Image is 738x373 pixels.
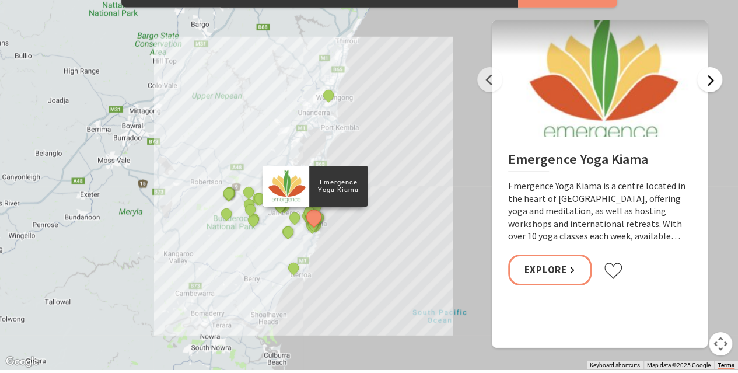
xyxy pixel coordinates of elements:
[306,217,321,232] button: See detail about Bonaira Native Gardens, Kiama
[477,67,502,92] button: Previous
[3,354,41,369] a: Open this area in Google Maps (opens a new window)
[508,151,691,172] h2: Emergence Yoga Kiama
[252,191,267,207] button: See detail about Rainforest Loop Walk, Budderoo National Park
[647,362,711,368] span: Map data ©2025 Google
[241,184,256,200] button: See detail about Illawarra Fly Treetop Adventures
[242,203,257,218] button: See detail about Jamberoo lookout
[508,255,592,285] a: Explore
[221,186,236,201] button: See detail about Carrington Falls, Budderoo National Park
[219,206,234,221] button: See detail about Budderoo National Park
[309,177,368,196] p: Emergence Yoga Kiama
[303,207,324,228] button: See detail about Emergence Yoga Kiama
[508,180,691,243] p: Emergence Yoga Kiama is a centre located in the heart of [GEOGRAPHIC_DATA], offering yoga and med...
[590,361,640,369] button: Keyboard shortcuts
[3,354,41,369] img: Google
[718,362,734,369] a: Terms (opens in new tab)
[286,261,301,276] button: See detail about Surf Camp Australia
[286,210,302,225] button: See detail about Jerrara Wetlands
[697,67,722,92] button: Next
[709,332,732,355] button: Map camera controls
[320,88,335,103] button: See detail about Miss Zoe's School of Dance
[603,262,623,280] button: Click to favourite Emergence Yoga Kiama
[280,224,295,239] button: See detail about Saddleback Mountain Lookout, Kiama
[246,212,261,228] button: See detail about Cooks Nose Walking Track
